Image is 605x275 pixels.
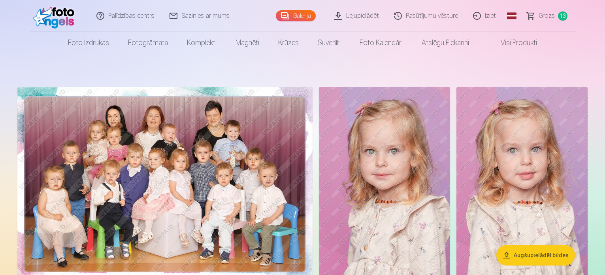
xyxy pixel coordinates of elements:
[177,32,226,54] a: Komplekti
[412,32,479,54] a: Atslēgu piekariņi
[269,32,308,54] a: Krūzes
[558,11,567,21] span: 13
[276,10,316,21] a: Galerija
[119,32,177,54] a: Fotogrāmata
[33,3,79,28] img: /fa1
[479,32,547,54] a: Visi produkti
[496,245,575,266] button: Augšupielādēt bildes
[308,32,350,54] a: Suvenīri
[350,32,412,54] a: Foto kalendāri
[226,32,269,54] a: Magnēti
[58,32,119,54] a: Foto izdrukas
[539,11,555,21] span: Grozs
